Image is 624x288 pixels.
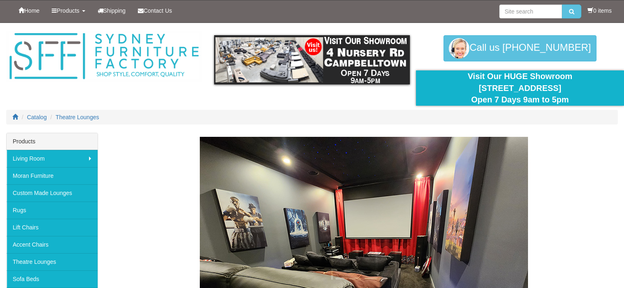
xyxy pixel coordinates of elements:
a: Theatre Lounges [56,114,99,120]
a: Living Room [7,150,98,167]
span: Shipping [103,7,126,14]
a: Contact Us [132,0,178,21]
a: Custom Made Lounges [7,184,98,202]
input: Site search [499,5,562,18]
a: Shipping [91,0,132,21]
a: Home [12,0,46,21]
a: Sofa Beds [7,270,98,288]
a: Lift Chairs [7,219,98,236]
img: Sydney Furniture Factory [6,31,202,82]
div: Visit Our HUGE Showroom [STREET_ADDRESS] Open 7 Days 9am to 5pm [422,70,618,106]
a: Catalog [27,114,47,120]
img: showroom.gif [214,35,410,84]
a: Moran Furniture [7,167,98,184]
a: Products [46,0,91,21]
li: 0 items [587,7,612,15]
div: Products [7,133,98,150]
span: Contact Us [144,7,172,14]
span: Products [57,7,79,14]
a: Theatre Lounges [7,253,98,270]
span: Home [24,7,39,14]
a: Rugs [7,202,98,219]
a: Accent Chairs [7,236,98,253]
